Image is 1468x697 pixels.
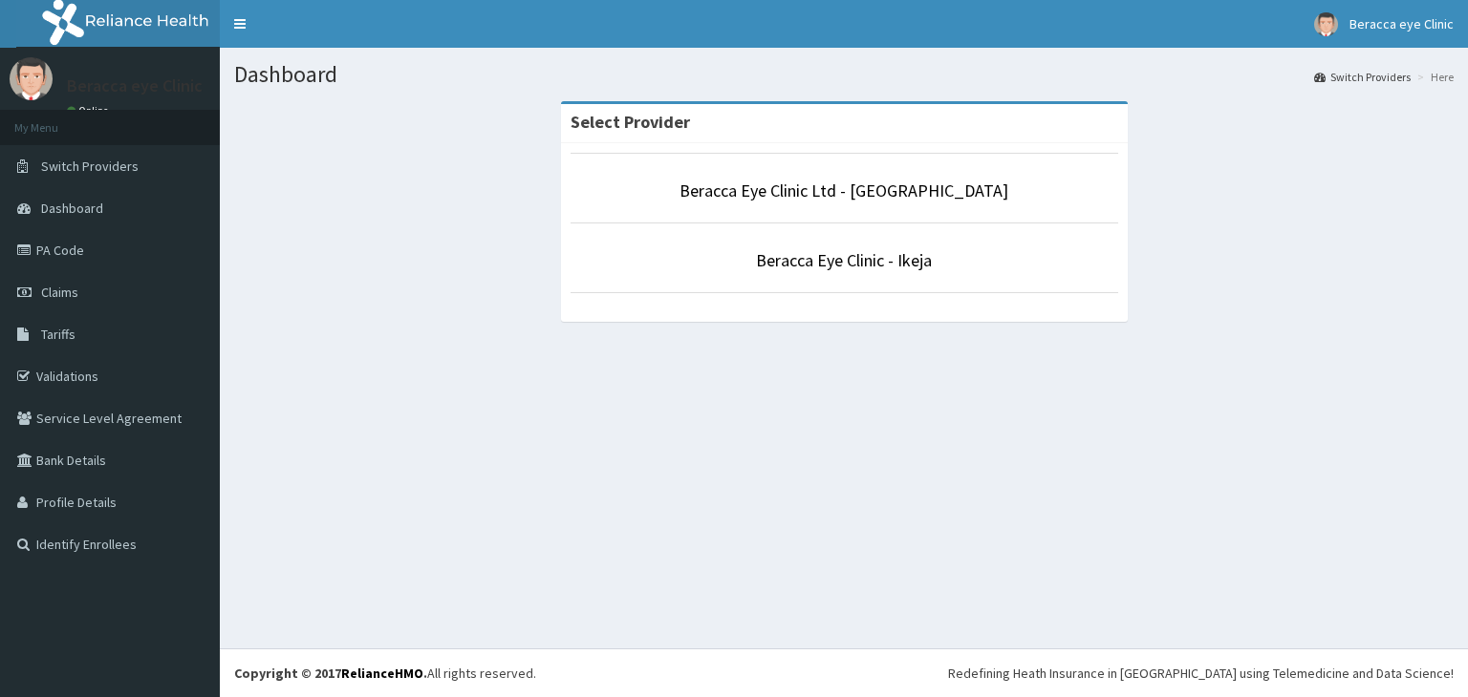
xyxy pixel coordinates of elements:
[1413,69,1454,85] li: Here
[571,111,690,133] strong: Select Provider
[41,200,103,217] span: Dashboard
[341,665,423,682] a: RelianceHMO
[10,57,53,100] img: User Image
[680,180,1008,201] a: Beracca Eye Clinic Ltd - [GEOGRAPHIC_DATA]
[948,664,1454,683] div: Redefining Heath Insurance in [GEOGRAPHIC_DATA] using Telemedicine and Data Science!
[234,665,427,682] strong: Copyright © 2017 .
[1314,69,1411,85] a: Switch Providers
[756,249,932,271] a: Beracca Eye Clinic - Ikeja
[220,648,1468,697] footer: All rights reserved.
[1314,12,1338,36] img: User Image
[1349,15,1454,32] span: Beracca eye Clinic
[41,326,76,343] span: Tariffs
[41,284,78,301] span: Claims
[41,158,139,175] span: Switch Providers
[67,77,203,95] p: Beracca eye Clinic
[234,62,1454,87] h1: Dashboard
[67,104,113,117] a: Online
